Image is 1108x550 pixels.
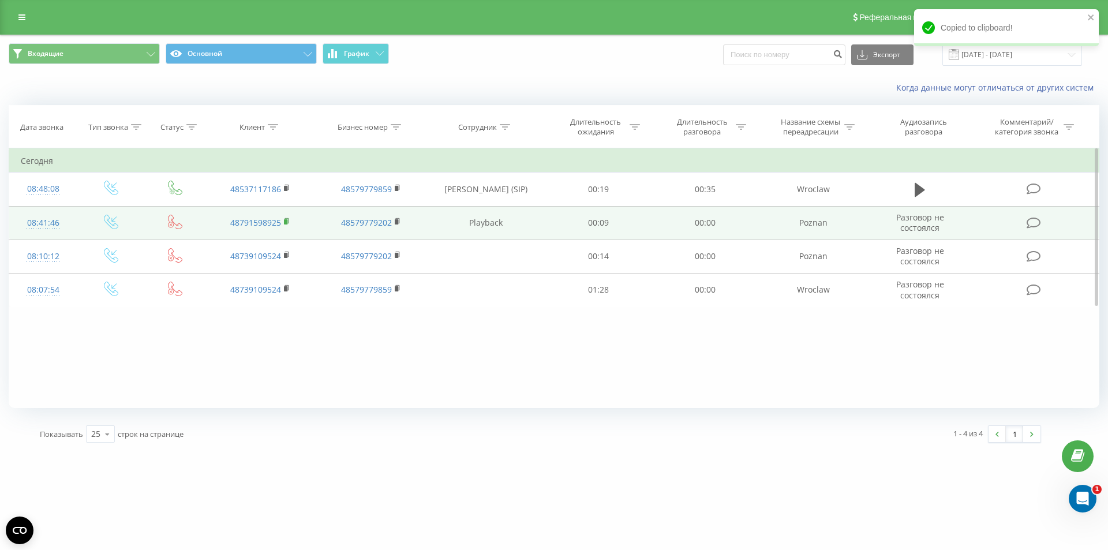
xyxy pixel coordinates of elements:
td: Wroclaw [758,173,869,206]
a: Когда данные могут отличаться от других систем [896,82,1099,93]
div: Тип звонка [88,122,128,132]
div: Название схемы переадресации [780,117,841,137]
div: Copied to clipboard! [914,9,1099,46]
a: 48739109524 [230,250,281,261]
td: Poznan [758,240,869,273]
div: Длительность разговора [671,117,733,137]
button: Входящие [9,43,160,64]
td: Wroclaw [758,273,869,306]
span: Входящие [28,49,63,58]
td: 00:00 [652,206,758,240]
span: Разговор не состоялся [896,279,944,300]
td: 00:09 [545,206,652,240]
td: Сегодня [9,149,1099,173]
iframe: Intercom live chat [1069,485,1096,512]
div: Аудиозапись разговора [886,117,961,137]
div: Длительность ожидания [565,117,627,137]
a: 48579779202 [341,250,392,261]
div: 08:07:54 [21,279,66,301]
td: 00:14 [545,240,652,273]
a: 48537117186 [230,184,281,194]
td: Poznan [758,206,869,240]
button: Экспорт [851,44,914,65]
div: 1 - 4 из 4 [953,428,983,439]
button: Основной [166,43,317,64]
td: [PERSON_NAME] (SIP) [426,173,545,206]
span: Реферальная программа [859,13,954,22]
div: Статус [160,122,184,132]
a: 48579779859 [341,184,392,194]
input: Поиск по номеру [723,44,845,65]
td: 00:00 [652,273,758,306]
a: 48579779202 [341,217,392,228]
div: 08:10:12 [21,245,66,268]
span: График [344,50,369,58]
td: 00:00 [652,240,758,273]
span: Разговор не состоялся [896,212,944,233]
button: График [323,43,389,64]
a: 48579779859 [341,284,392,295]
div: Сотрудник [458,122,497,132]
button: Open CMP widget [6,517,33,544]
span: Показывать [40,429,83,439]
span: Разговор не состоялся [896,245,944,267]
div: Клиент [239,122,265,132]
div: Бизнес номер [338,122,388,132]
div: Комментарий/категория звонка [993,117,1061,137]
div: 08:48:08 [21,178,66,200]
button: close [1087,13,1095,24]
a: 48739109524 [230,284,281,295]
a: 48791598925 [230,217,281,228]
td: 00:19 [545,173,652,206]
span: 1 [1092,485,1102,494]
div: Дата звонка [20,122,63,132]
span: строк на странице [118,429,184,439]
div: 25 [91,428,100,440]
td: Playback [426,206,545,240]
td: 00:35 [652,173,758,206]
a: 1 [1006,426,1023,442]
div: 08:41:46 [21,212,66,234]
td: 01:28 [545,273,652,306]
